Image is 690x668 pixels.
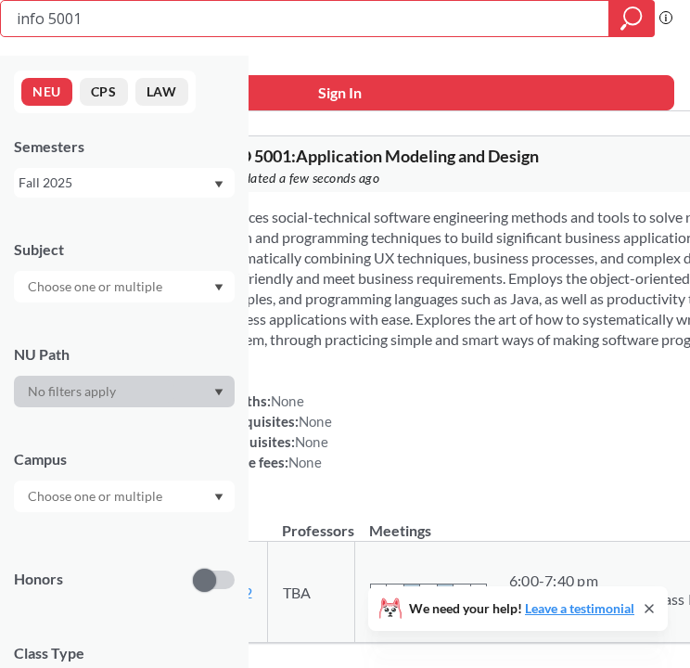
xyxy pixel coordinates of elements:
[271,392,304,409] span: None
[19,173,212,193] div: Fall 2025
[214,284,224,291] svg: Dropdown arrow
[295,433,328,450] span: None
[437,584,454,600] span: T
[454,584,470,600] span: F
[14,449,235,469] div: Campus
[211,146,539,166] span: INFO 5001 : Application Modeling and Design
[409,602,634,615] span: We need your help!
[620,6,643,32] svg: magnifying glass
[214,181,224,188] svg: Dropdown arrow
[267,542,354,643] td: TBA
[420,584,437,600] span: W
[21,78,72,106] button: NEU
[470,584,487,600] span: S
[228,168,380,188] span: Updated a few seconds ago
[14,271,235,302] div: Dropdown arrow
[14,344,235,365] div: NU Path
[14,239,235,260] div: Subject
[80,78,128,106] button: CPS
[525,600,634,616] a: Leave a testimonial
[211,584,252,601] a: 17612
[15,3,595,34] input: Class, professor, course number, "phrase"
[387,584,403,600] span: M
[267,502,354,542] th: Professors
[14,168,235,198] div: Fall 2025Dropdown arrow
[214,494,224,501] svg: Dropdown arrow
[299,413,332,430] span: None
[14,136,235,157] div: Semesters
[14,643,235,663] span: Class Type
[14,376,235,407] div: Dropdown arrow
[403,584,420,600] span: T
[14,569,63,590] p: Honors
[370,584,387,600] span: S
[214,389,224,396] svg: Dropdown arrow
[14,481,235,512] div: Dropdown arrow
[19,485,174,507] input: Choose one or multiple
[288,454,322,470] span: None
[5,75,674,110] button: Sign In
[211,391,332,472] div: NUPaths: Prerequisites: Corequisites: Course fees:
[19,276,174,298] input: Choose one or multiple
[135,78,188,106] button: LAW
